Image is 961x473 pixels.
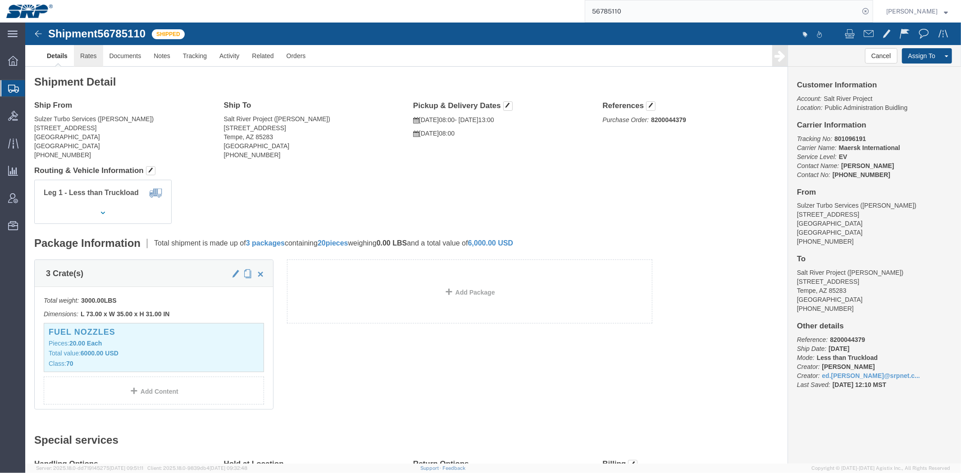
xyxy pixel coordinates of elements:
[109,465,143,471] span: [DATE] 09:51:11
[36,465,143,471] span: Server: 2025.18.0-dd719145275
[585,0,859,22] input: Search for shipment number, reference number
[25,23,961,464] iframe: FS Legacy Container
[886,6,948,17] button: [PERSON_NAME]
[210,465,247,471] span: [DATE] 09:32:48
[420,465,443,471] a: Support
[811,464,950,472] span: Copyright © [DATE]-[DATE] Agistix Inc., All Rights Reserved
[147,465,247,471] span: Client: 2025.18.0-9839db4
[6,5,53,18] img: logo
[442,465,465,471] a: Feedback
[886,6,938,16] span: Marissa Camacho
